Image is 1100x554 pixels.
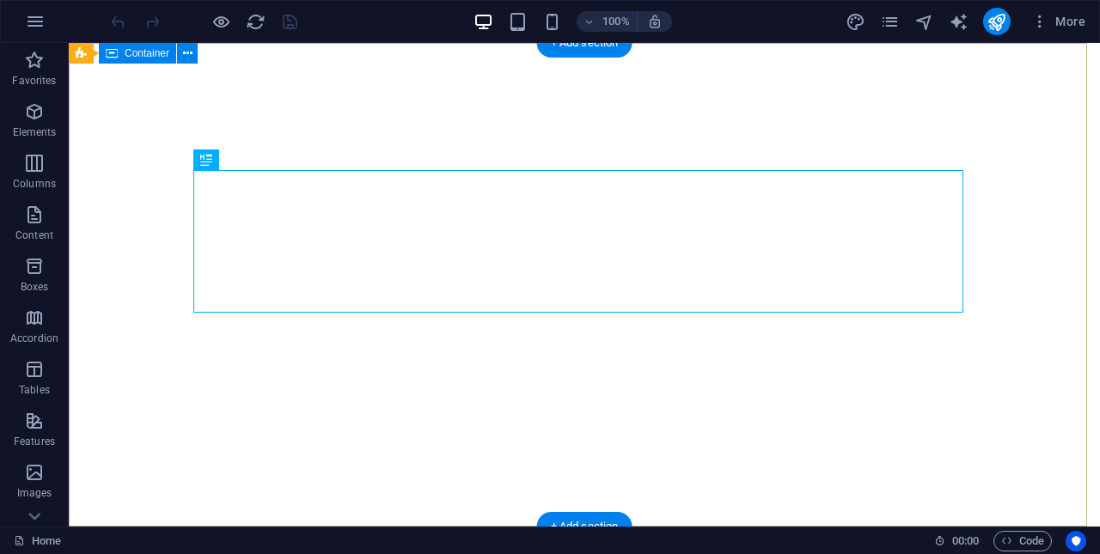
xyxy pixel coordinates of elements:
button: navigator [914,11,935,32]
i: Pages (Ctrl+Alt+S) [880,12,900,32]
i: Reload page [246,12,266,32]
h6: Session time [934,531,980,551]
button: More [1024,8,1092,35]
button: 100% [577,11,638,32]
div: + Add section [537,512,632,541]
button: Click here to leave preview mode and continue editing [211,11,231,32]
i: Design (Ctrl+Alt+Y) [846,12,865,32]
h6: 100% [602,11,630,32]
span: Code [1001,531,1044,551]
a: Click to cancel selection. Double-click to open Pages [14,531,61,551]
span: : [964,534,967,547]
p: Boxes [21,280,49,294]
p: Content [15,228,53,242]
div: + Add section [537,28,632,58]
p: Elements [13,125,57,139]
i: Publish [987,12,1006,32]
i: AI Writer [949,12,969,32]
span: Container [125,48,169,58]
i: On resize automatically adjust zoom level to fit chosen device. [647,14,663,29]
p: Columns [13,177,56,191]
button: Usercentrics [1066,531,1086,551]
span: 00 00 [952,531,979,551]
p: Images [17,486,52,500]
p: Accordion [10,332,58,345]
button: publish [983,8,1011,35]
p: Favorites [12,74,56,88]
button: design [846,11,866,32]
button: Code [993,531,1052,551]
button: reload [245,11,266,32]
span: More [1031,13,1085,30]
button: text_generator [949,11,969,32]
p: Tables [19,383,50,397]
i: Navigator [914,12,934,32]
button: pages [880,11,901,32]
p: Features [14,435,55,448]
